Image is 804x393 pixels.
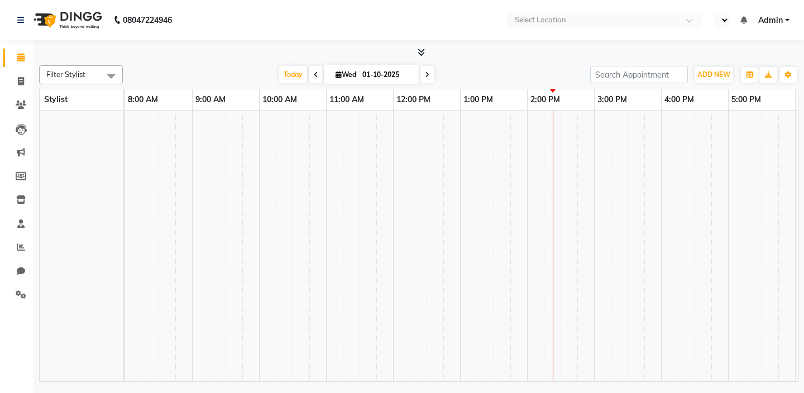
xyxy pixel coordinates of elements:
[260,92,300,108] a: 10:00 AM
[44,94,68,104] span: Stylist
[46,70,85,79] span: Filter Stylist
[695,67,733,83] button: ADD NEW
[279,66,307,83] span: Today
[327,92,367,108] a: 11:00 AM
[590,66,688,83] input: Search Appointment
[125,92,161,108] a: 8:00 AM
[697,70,730,79] span: ADD NEW
[123,4,172,36] b: 08047224946
[528,92,563,108] a: 2:00 PM
[461,92,496,108] a: 1:00 PM
[662,92,697,108] a: 4:00 PM
[193,92,228,108] a: 9:00 AM
[394,92,433,108] a: 12:00 PM
[515,15,566,26] div: Select Location
[595,92,630,108] a: 3:00 PM
[758,15,783,26] span: Admin
[28,4,105,36] img: logo
[729,92,764,108] a: 5:00 PM
[359,66,415,83] input: 2025-10-01
[333,70,359,79] span: Wed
